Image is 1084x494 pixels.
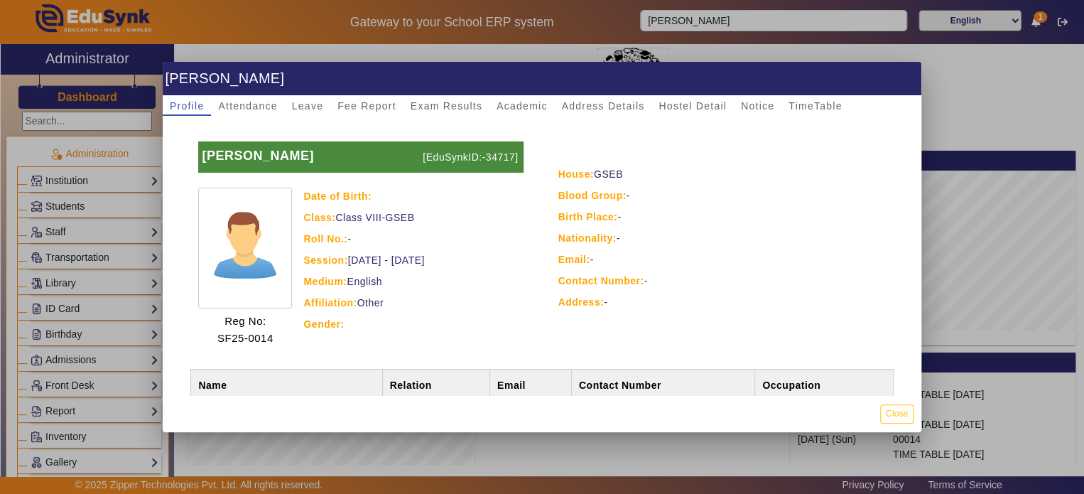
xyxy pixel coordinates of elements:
span: Notice [741,101,774,111]
strong: Class: [303,212,335,223]
strong: Address: [558,296,605,308]
div: [DATE] - [DATE] [303,252,523,269]
th: Contact Number [571,369,754,401]
div: - [558,272,889,289]
strong: Email: [558,254,590,265]
div: Other [303,294,523,311]
div: - [558,230,889,247]
div: GSEB [558,166,889,183]
span: Leave [292,101,323,111]
th: Email [489,369,571,401]
strong: Medium: [303,276,347,287]
div: - [303,230,523,247]
span: TimeTable [788,101,842,111]
div: - [558,208,889,225]
div: - [558,251,889,268]
p: SF25-0014 [217,330,273,347]
th: Relation [382,369,489,401]
strong: Blood Group: [558,190,627,201]
span: Academic [497,101,547,111]
button: Close [880,404,914,424]
span: Hostel Detail [658,101,727,111]
strong: Nationality: [558,232,617,244]
h1: [PERSON_NAME] [163,62,921,95]
strong: Contact Number: [558,275,644,286]
span: Exam Results [411,101,482,111]
div: - [558,294,889,311]
strong: Session: [303,254,347,266]
b: [PERSON_NAME] [202,149,314,163]
strong: Birth Place: [558,211,618,222]
span: Profile [170,101,204,111]
div: - [558,187,889,204]
img: profile.png [198,188,292,308]
strong: Date of Birth: [303,190,372,202]
div: Class VIII-GSEB [303,209,523,226]
strong: Roll No.: [303,233,347,245]
th: Occupation [755,369,893,401]
span: Fee Report [337,101,396,111]
th: Name [191,369,382,401]
span: Attendance [218,101,277,111]
div: English [303,273,523,290]
p: [EduSynkID:-34717] [419,141,523,173]
strong: Affiliation: [303,297,357,308]
strong: Gender: [303,318,344,330]
span: Address Details [561,101,644,111]
strong: House: [558,168,594,180]
p: Reg No: [217,313,273,330]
